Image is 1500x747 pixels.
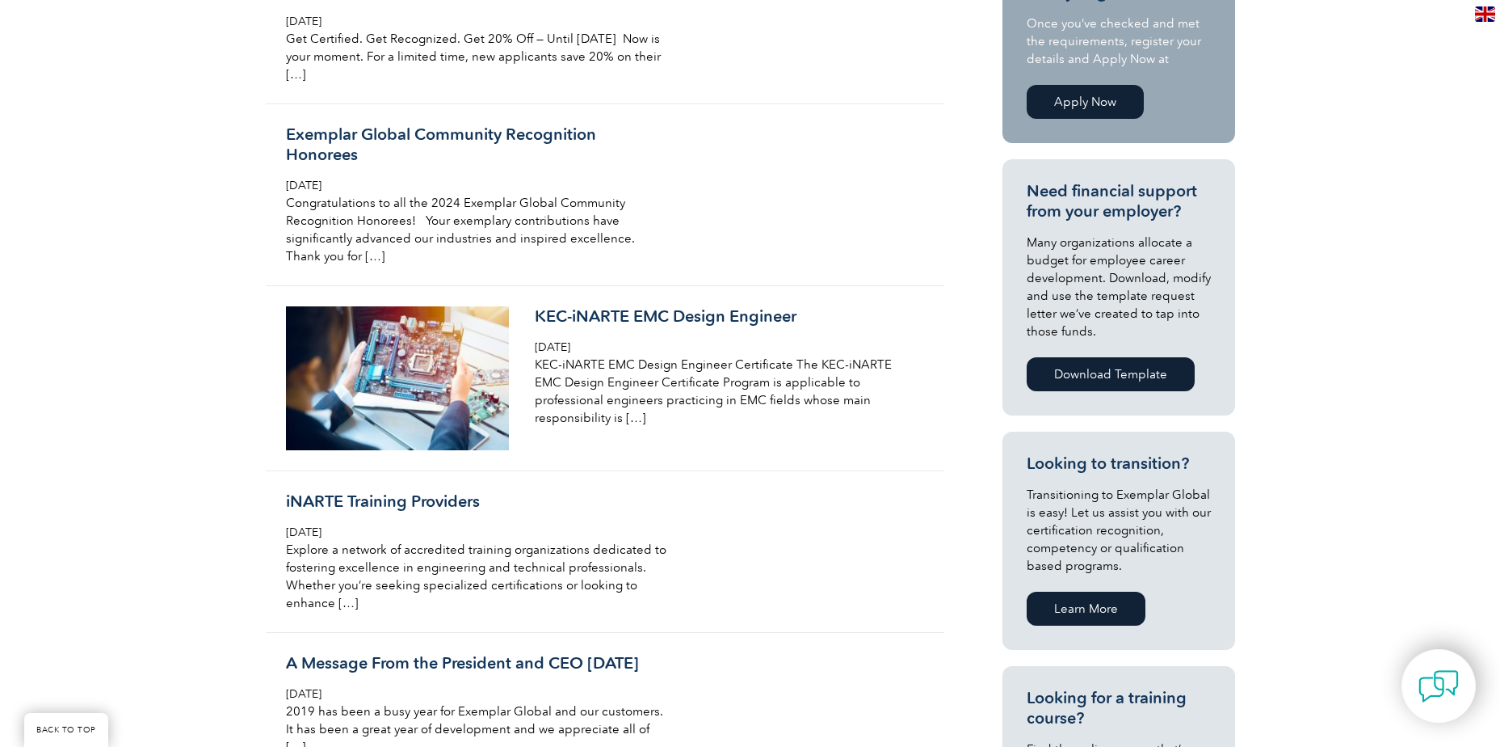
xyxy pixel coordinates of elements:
[24,713,108,747] a: BACK TO TOP
[1027,15,1211,68] p: Once you’ve checked and met the requirements, register your details and Apply Now at
[535,340,570,354] span: [DATE]
[286,124,669,165] h3: Exemplar Global Community Recognition Honorees
[1027,486,1211,575] p: Transitioning to Exemplar Global is easy! Let us assist you with our certification recognition, c...
[1027,85,1144,119] a: Apply Now
[535,306,918,327] h3: KEC-iNARTE EMC Design Engineer
[286,30,669,83] p: Get Certified. Get Recognized. Get 20% Off — Until [DATE] Now is your moment. For a limited time,...
[286,687,321,701] span: [DATE]
[266,471,944,633] a: iNARTE Training Providers [DATE] Explore a network of accredited training organizations dedicated...
[535,356,918,427] p: KEC-iNARTE EMC Design Engineer Certificate The KEC-iNARTE EMC Design Engineer Certificate Program...
[1027,454,1211,474] h3: Looking to transition?
[1027,357,1195,391] a: Download Template
[1418,666,1459,707] img: contact-chat.png
[286,492,669,512] h3: iNARTE Training Providers
[286,194,669,265] p: Congratulations to all the 2024 Exemplar Global Community Recognition Honorees! Your exemplary co...
[286,525,321,539] span: [DATE]
[266,104,944,286] a: Exemplar Global Community Recognition Honorees [DATE] Congratulations to all the 2024 Exemplar Gl...
[286,653,669,673] h3: A Message From the President and CEO [DATE]
[286,541,669,612] p: Explore a network of accredited training organizations dedicated to fostering excellence in engin...
[1475,6,1495,22] img: en
[1027,592,1145,626] a: Learn More
[286,15,321,28] span: [DATE]
[286,306,510,450] img: Untitled-design-3-300x193.jpg
[1027,688,1211,728] h3: Looking for a training course?
[286,179,321,192] span: [DATE]
[266,286,944,471] a: KEC-iNARTE EMC Design Engineer [DATE] KEC-iNARTE EMC Design Engineer Certificate The KEC-iNARTE E...
[1027,234,1211,340] p: Many organizations allocate a budget for employee career development. Download, modify and use th...
[1027,181,1211,222] h3: Need financial support from your employer?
